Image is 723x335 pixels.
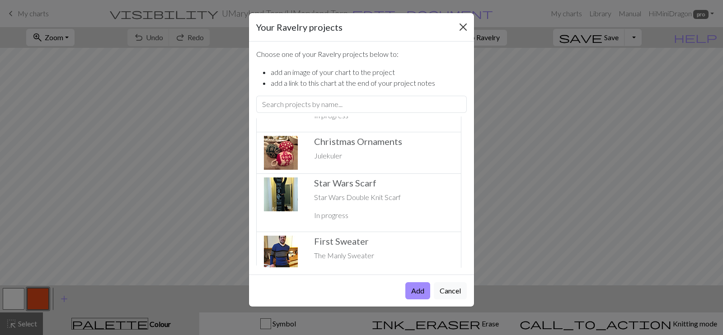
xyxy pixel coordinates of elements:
[264,136,298,170] img: Project thumbnail
[314,177,454,188] h5: Star Wars Scarf ️
[264,236,298,270] img: Project thumbnail
[271,78,467,88] li: add a link to this chart at the end of your project notes
[314,192,454,203] p: Star Wars Double Knit Scarf
[256,20,343,34] h5: Your Ravelry projects
[271,67,467,78] li: add an image of your chart to the project
[456,20,470,34] button: Close
[314,236,454,247] h5: First Sweater ️
[434,282,467,299] button: Cancel
[314,250,454,261] p: The Manly Sweater
[256,49,467,60] p: Choose one of your Ravelry projects below to:
[314,150,454,161] p: Julekuler
[256,96,467,113] input: Search projects by name...
[264,177,298,211] img: Project thumbnail
[314,136,454,147] h5: Christmas Ornaments ️
[314,210,454,221] p: In progress
[405,282,430,299] button: Add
